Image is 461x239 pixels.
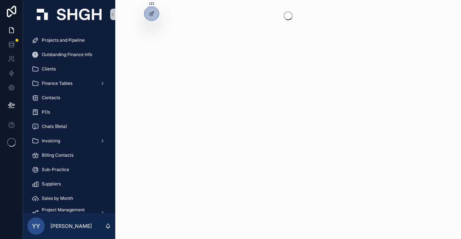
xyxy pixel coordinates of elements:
a: Sub-Practice [27,163,111,176]
a: Suppliers [27,178,111,190]
a: Project Management (beta) [27,206,111,219]
span: Sales by Month [42,196,73,201]
a: POs [27,106,111,119]
span: Contacts [42,95,60,101]
span: Suppliers [42,181,61,187]
a: Clients [27,63,111,75]
span: Sub-Practice [42,167,69,173]
a: Contacts [27,91,111,104]
a: Billing Contacts [27,149,111,162]
a: Sales by Month [27,192,111,205]
span: YY [32,222,40,230]
div: scrollable content [23,29,115,213]
span: Invoicing [42,138,60,144]
a: Projects and Pipeline [27,34,111,47]
span: Clients [42,66,56,72]
span: Finance Tables [42,81,72,86]
span: POs [42,109,50,115]
span: Billing Contacts [42,152,73,158]
p: [PERSON_NAME] [50,222,92,230]
a: Chats (Beta) [27,120,111,133]
a: Outstanding Finance Info [27,48,111,61]
a: Invoicing [27,134,111,147]
span: Project Management (beta) [42,207,94,219]
img: App logo [37,9,102,20]
span: Outstanding Finance Info [42,52,92,58]
a: Finance Tables [27,77,111,90]
span: Chats (Beta) [42,124,67,129]
span: Projects and Pipeline [42,37,85,43]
